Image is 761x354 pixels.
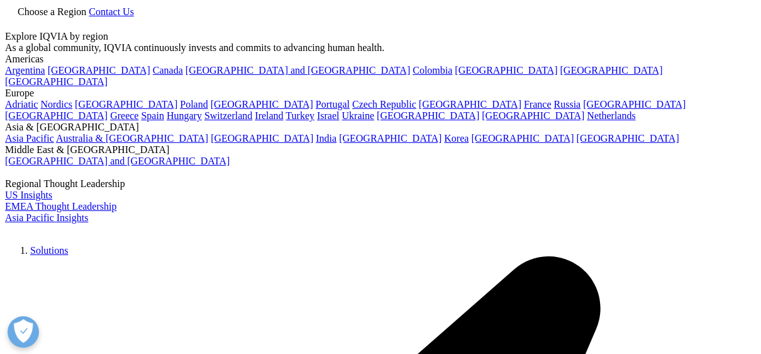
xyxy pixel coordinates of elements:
a: Colombia [413,65,452,76]
a: Argentina [5,65,45,76]
a: [GEOGRAPHIC_DATA] [560,65,663,76]
div: Middle East & [GEOGRAPHIC_DATA] [5,144,756,156]
a: Asia Pacific Insights [5,212,88,223]
a: US Insights [5,190,52,200]
a: India [316,133,336,144]
a: [GEOGRAPHIC_DATA] [211,99,313,110]
a: Russia [554,99,581,110]
div: Europe [5,88,756,99]
a: Ireland [255,110,283,121]
a: [GEOGRAPHIC_DATA] [48,65,150,76]
a: Korea [444,133,469,144]
a: Czech Republic [352,99,416,110]
a: Australia & [GEOGRAPHIC_DATA] [56,133,208,144]
a: [GEOGRAPHIC_DATA] [455,65,557,76]
a: EMEA Thought Leadership [5,201,116,212]
a: [GEOGRAPHIC_DATA] [377,110,479,121]
a: Nordics [40,99,72,110]
div: Asia & [GEOGRAPHIC_DATA] [5,122,756,133]
a: Israel [317,110,340,121]
span: Choose a Region [18,6,86,17]
a: [GEOGRAPHIC_DATA] [471,133,574,144]
a: Hungary [167,110,202,121]
a: Greece [110,110,138,121]
a: [GEOGRAPHIC_DATA] [419,99,521,110]
div: Regional Thought Leadership [5,178,756,190]
a: Portugal [316,99,350,110]
a: [GEOGRAPHIC_DATA] [5,110,108,121]
a: Switzerland [204,110,252,121]
a: Asia Pacific [5,133,54,144]
a: [GEOGRAPHIC_DATA] [75,99,177,110]
div: Explore IQVIA by region [5,31,756,42]
a: [GEOGRAPHIC_DATA] [5,76,108,87]
div: As a global community, IQVIA continuously invests and commits to advancing human health. [5,42,756,54]
button: Open Preferences [8,316,39,348]
a: [GEOGRAPHIC_DATA] and [GEOGRAPHIC_DATA] [5,156,230,166]
a: Canada [153,65,183,76]
a: [GEOGRAPHIC_DATA] and [GEOGRAPHIC_DATA] [186,65,410,76]
div: Americas [5,54,756,65]
a: Turkey [286,110,314,121]
a: [GEOGRAPHIC_DATA] [482,110,584,121]
a: Solutions [30,245,68,256]
a: Ukraine [342,110,375,121]
a: Netherlands [587,110,635,121]
a: Adriatic [5,99,38,110]
a: France [524,99,552,110]
a: Poland [180,99,208,110]
a: Spain [141,110,164,121]
a: [GEOGRAPHIC_DATA] [339,133,442,144]
a: Contact Us [89,6,134,17]
a: [GEOGRAPHIC_DATA] [583,99,686,110]
a: [GEOGRAPHIC_DATA] [211,133,313,144]
a: [GEOGRAPHIC_DATA] [577,133,679,144]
